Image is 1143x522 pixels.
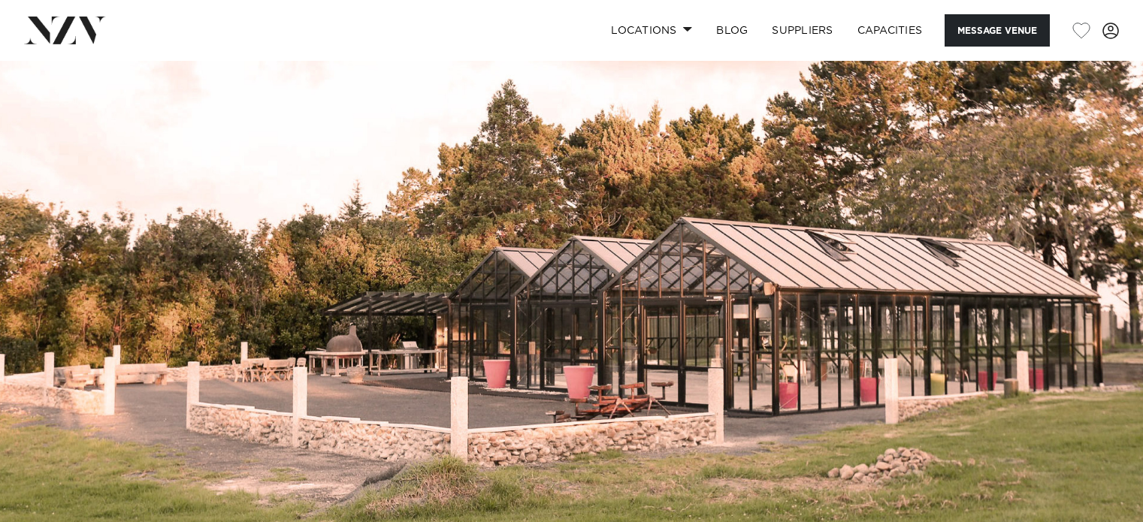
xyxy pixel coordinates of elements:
[599,14,704,47] a: Locations
[945,14,1050,47] button: Message Venue
[760,14,845,47] a: SUPPLIERS
[24,17,106,44] img: nzv-logo.png
[845,14,935,47] a: Capacities
[704,14,760,47] a: BLOG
